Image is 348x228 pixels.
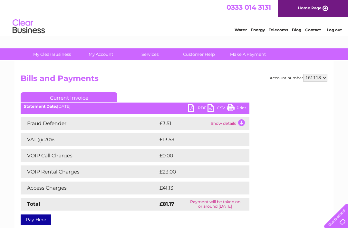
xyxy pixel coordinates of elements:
td: £13.53 [158,133,236,146]
strong: £81.17 [159,201,174,207]
td: VOIP Rental Charges [21,165,158,178]
a: Services [123,48,177,60]
a: Make A Payment [221,48,275,60]
a: My Account [74,48,128,60]
td: VAT @ 20% [21,133,158,146]
img: logo.png [12,17,45,36]
td: Fraud Defender [21,117,158,130]
a: Water [235,27,247,32]
div: [DATE] [21,104,249,109]
a: Print [227,104,246,114]
a: Energy [251,27,265,32]
a: Contact [305,27,321,32]
div: Account number [270,74,327,82]
a: 0333 014 3131 [227,3,271,11]
a: CSV [208,104,227,114]
div: Clear Business is a trading name of Verastar Limited (registered in [GEOGRAPHIC_DATA] No. 3667643... [22,4,327,31]
a: Blog [292,27,301,32]
td: Show details [209,117,249,130]
a: PDF [188,104,208,114]
b: Statement Date: [24,104,57,109]
td: £3.51 [158,117,209,130]
a: Customer Help [172,48,226,60]
a: Current Invoice [21,92,117,102]
a: Telecoms [269,27,288,32]
a: Log out [327,27,342,32]
td: Payment will be taken on or around [DATE] [181,198,249,211]
a: Pay Here [21,214,51,225]
h2: Bills and Payments [21,74,327,86]
td: £41.13 [158,182,235,194]
td: VOIP Call Charges [21,149,158,162]
td: £0.00 [158,149,235,162]
td: Access Charges [21,182,158,194]
td: £23.00 [158,165,237,178]
a: My Clear Business [25,48,79,60]
strong: Total [27,201,40,207]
